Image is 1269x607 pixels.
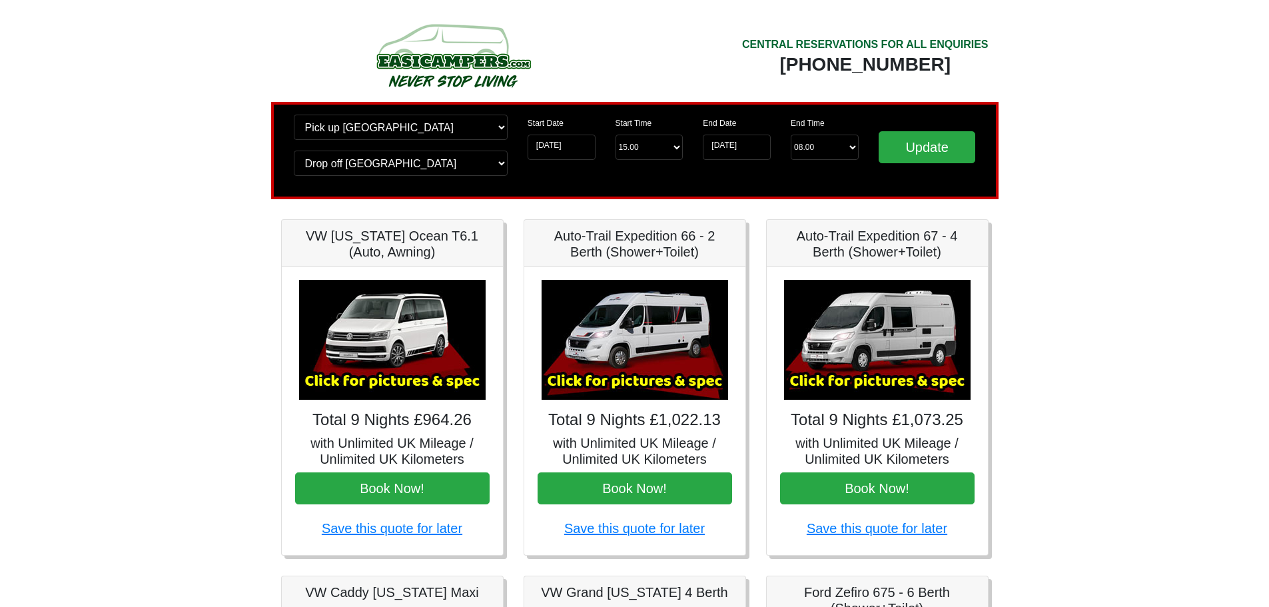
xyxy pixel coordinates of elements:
h5: Auto-Trail Expedition 67 - 4 Berth (Shower+Toilet) [780,228,975,260]
a: Save this quote for later [322,521,462,536]
div: [PHONE_NUMBER] [742,53,989,77]
h5: with Unlimited UK Mileage / Unlimited UK Kilometers [295,435,490,467]
button: Book Now! [295,472,490,504]
h5: with Unlimited UK Mileage / Unlimited UK Kilometers [538,435,732,467]
button: Book Now! [780,472,975,504]
input: Update [879,131,976,163]
label: Start Time [616,117,652,129]
label: End Date [703,117,736,129]
h4: Total 9 Nights £1,022.13 [538,410,732,430]
h5: VW [US_STATE] Ocean T6.1 (Auto, Awning) [295,228,490,260]
div: CENTRAL RESERVATIONS FOR ALL ENQUIRIES [742,37,989,53]
img: Auto-Trail Expedition 67 - 4 Berth (Shower+Toilet) [784,280,971,400]
a: Save this quote for later [807,521,947,536]
h5: VW Caddy [US_STATE] Maxi [295,584,490,600]
h5: VW Grand [US_STATE] 4 Berth [538,584,732,600]
h5: with Unlimited UK Mileage / Unlimited UK Kilometers [780,435,975,467]
h4: Total 9 Nights £1,073.25 [780,410,975,430]
img: campers-checkout-logo.png [326,19,580,92]
h4: Total 9 Nights £964.26 [295,410,490,430]
input: Start Date [528,135,596,160]
img: VW California Ocean T6.1 (Auto, Awning) [299,280,486,400]
h5: Auto-Trail Expedition 66 - 2 Berth (Shower+Toilet) [538,228,732,260]
label: End Time [791,117,825,129]
label: Start Date [528,117,564,129]
a: Save this quote for later [564,521,705,536]
input: Return Date [703,135,771,160]
button: Book Now! [538,472,732,504]
img: Auto-Trail Expedition 66 - 2 Berth (Shower+Toilet) [542,280,728,400]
